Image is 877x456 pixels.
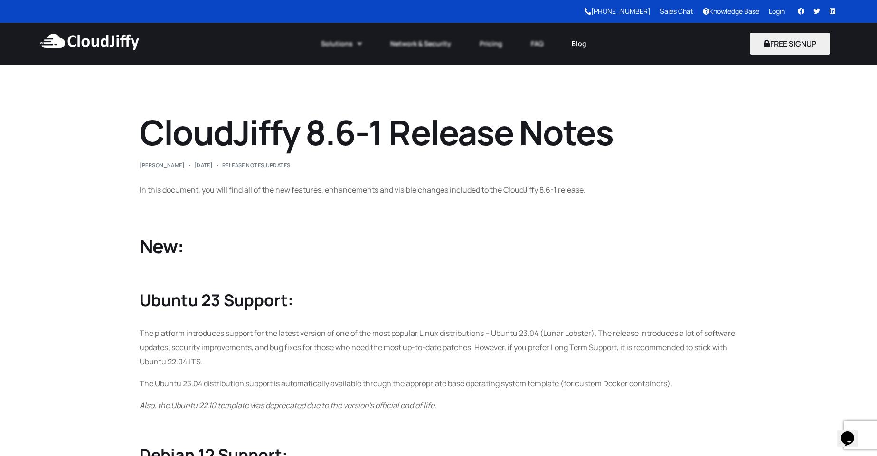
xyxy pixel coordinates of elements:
[140,290,738,310] h3: Ubuntu 23 Support:
[140,183,738,197] p: In this document, you will find all of the new features, enhancements and visible changes include...
[140,161,185,168] a: [PERSON_NAME]
[703,7,759,16] a: Knowledge Base
[750,33,830,55] button: FREE SIGNUP
[557,33,601,54] a: Blog
[222,162,291,168] div: ,
[660,7,693,16] a: Sales Chat
[769,7,785,16] a: Login
[194,162,213,168] span: [DATE]
[376,33,465,54] a: Network & Security
[307,33,376,54] a: Solutions
[465,33,517,54] a: Pricing
[140,376,738,391] p: The Ubuntu 23.04 distribution support is automatically available through the appropriate base ope...
[140,400,436,410] em: Also, the Ubuntu 22.10 template was deprecated due to the version’s official end of life.
[266,161,291,168] a: Updates
[222,161,264,168] a: Release Notes
[750,38,830,49] a: FREE SIGNUP
[585,7,651,16] a: [PHONE_NUMBER]
[140,112,738,153] h1: CloudJiffy 8.6-1 Release Notes
[140,326,738,369] p: The platform introduces support for the latest version of one of the most popular Linux distribut...
[140,235,738,258] h2: New:
[837,418,868,447] iframe: chat widget
[517,33,557,54] a: FAQ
